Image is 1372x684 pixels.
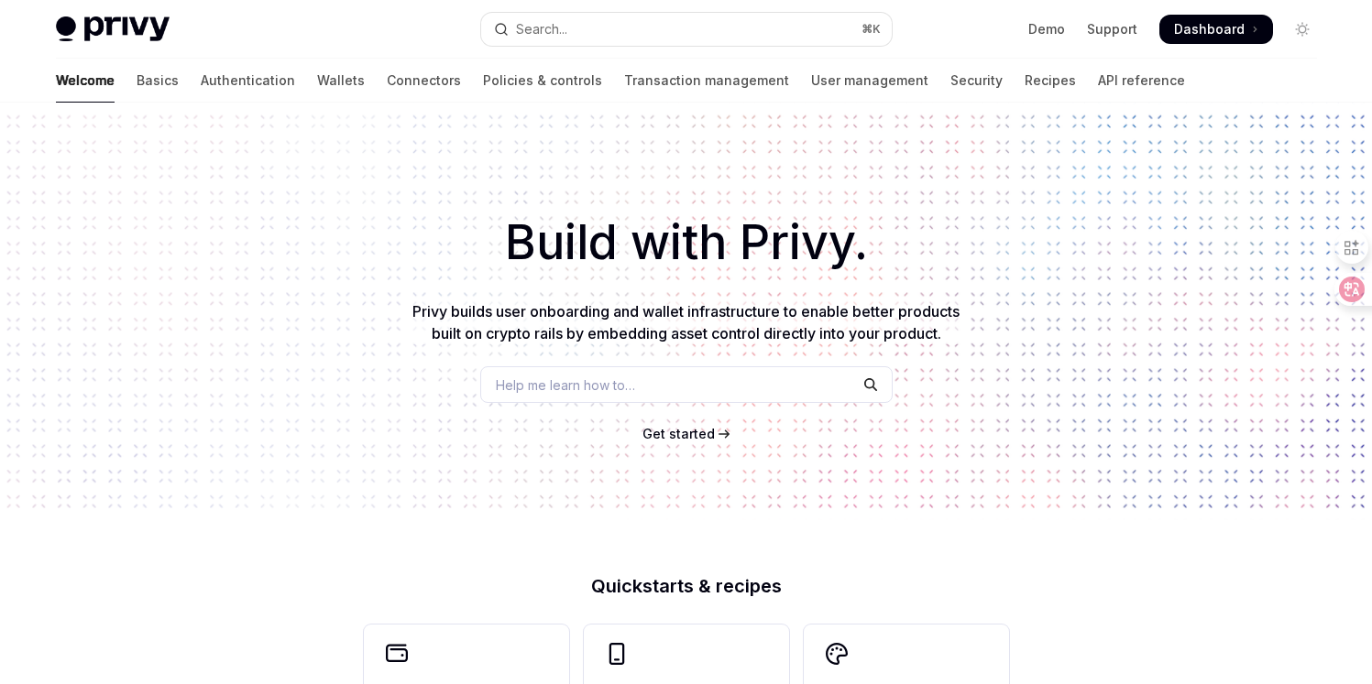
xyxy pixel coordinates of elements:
a: Security [950,59,1003,103]
a: Get started [642,425,715,443]
a: User management [811,59,928,103]
a: Dashboard [1159,15,1273,44]
a: Welcome [56,59,115,103]
a: API reference [1098,59,1185,103]
a: Policies & controls [483,59,602,103]
button: Toggle dark mode [1288,15,1317,44]
span: Help me learn how to… [496,375,635,395]
a: Connectors [387,59,461,103]
span: ⌘ K [862,22,881,37]
span: Get started [642,426,715,441]
img: light logo [56,16,170,42]
a: Wallets [317,59,365,103]
a: Demo [1028,20,1065,38]
div: Search... [516,18,567,40]
a: Transaction management [624,59,789,103]
a: Recipes [1025,59,1076,103]
a: Authentication [201,59,295,103]
span: Privy builds user onboarding and wallet infrastructure to enable better products built on crypto ... [412,302,960,342]
h1: Build with Privy. [29,207,1343,278]
a: Basics [137,59,179,103]
span: Dashboard [1174,20,1245,38]
h2: Quickstarts & recipes [364,577,1009,595]
a: Support [1087,20,1137,38]
button: Open search [481,13,892,46]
